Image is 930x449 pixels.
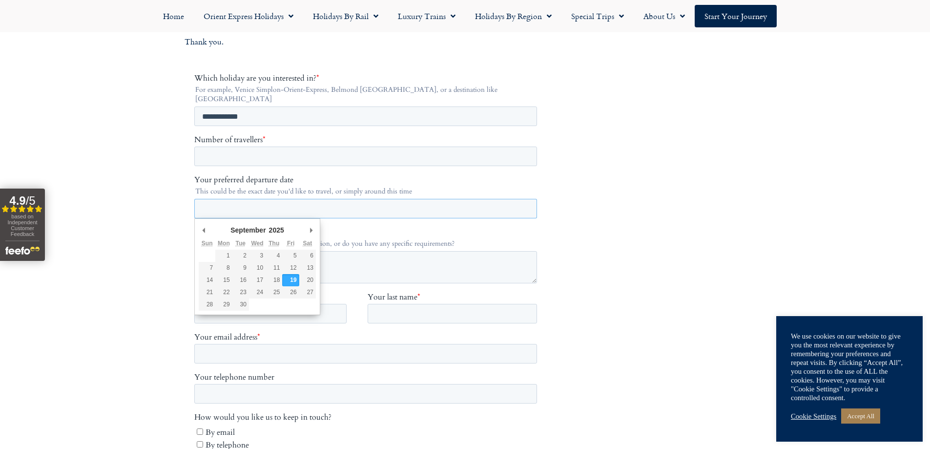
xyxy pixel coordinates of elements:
p: Thank you. [185,36,551,48]
div: We use cookies on our website to give you the most relevant experience by remembering your prefer... [791,332,908,402]
a: Holidays by Region [465,5,561,27]
a: Luxury Trains [388,5,465,27]
a: Special Trips [561,5,634,27]
a: Holidays by Rail [303,5,388,27]
a: Home [153,5,194,27]
a: Accept All [841,408,880,424]
a: Start your Journey [695,5,777,27]
a: About Us [634,5,695,27]
a: Orient Express Holidays [194,5,303,27]
nav: Menu [5,5,925,27]
a: Cookie Settings [791,412,836,421]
